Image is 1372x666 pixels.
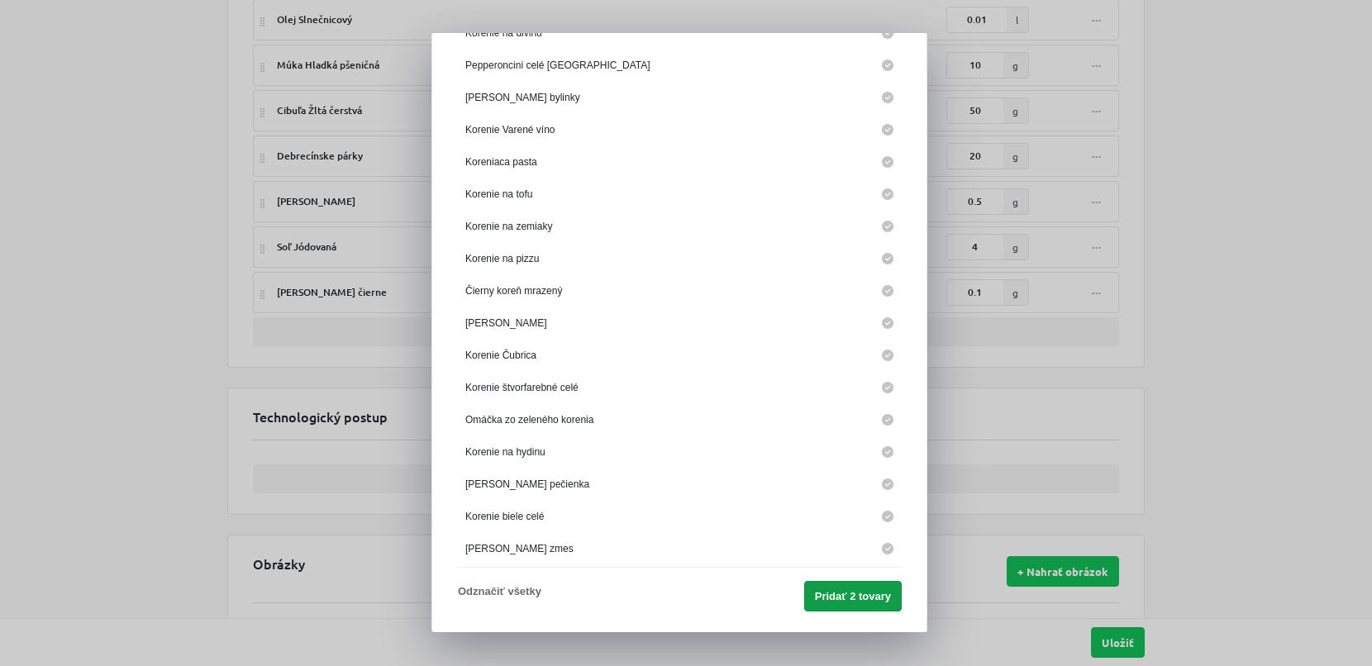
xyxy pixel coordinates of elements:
li: Korenie na hydinu [457,438,902,466]
li: Korenie štvorfarebné celé [457,373,902,402]
li: Korenie na tofu [457,180,902,208]
li: Korenie biele celé [457,502,902,530]
li: Koreniaca pasta [457,148,902,176]
li: Korenie Varené víno [457,116,902,144]
li: [PERSON_NAME] pečienka [457,470,902,498]
button: Odznačiť všetky [457,584,542,598]
li: [PERSON_NAME] zmes [457,535,902,563]
li: [PERSON_NAME] [457,309,902,337]
li: Korenie na pizzu [457,245,902,273]
li: Korenie na divinu [457,19,902,47]
li: Pepperoncini celé [GEOGRAPHIC_DATA] [457,51,902,79]
li: [PERSON_NAME] bylinky [457,83,902,112]
li: Korenie Čubrica [457,341,902,369]
button: Pridať 2 tovary [804,581,902,611]
li: Omáčka zo zeleného korenia [457,406,902,434]
li: Korenie na zemiaky [457,212,902,240]
li: Čierny koreň mrazený [457,277,902,305]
